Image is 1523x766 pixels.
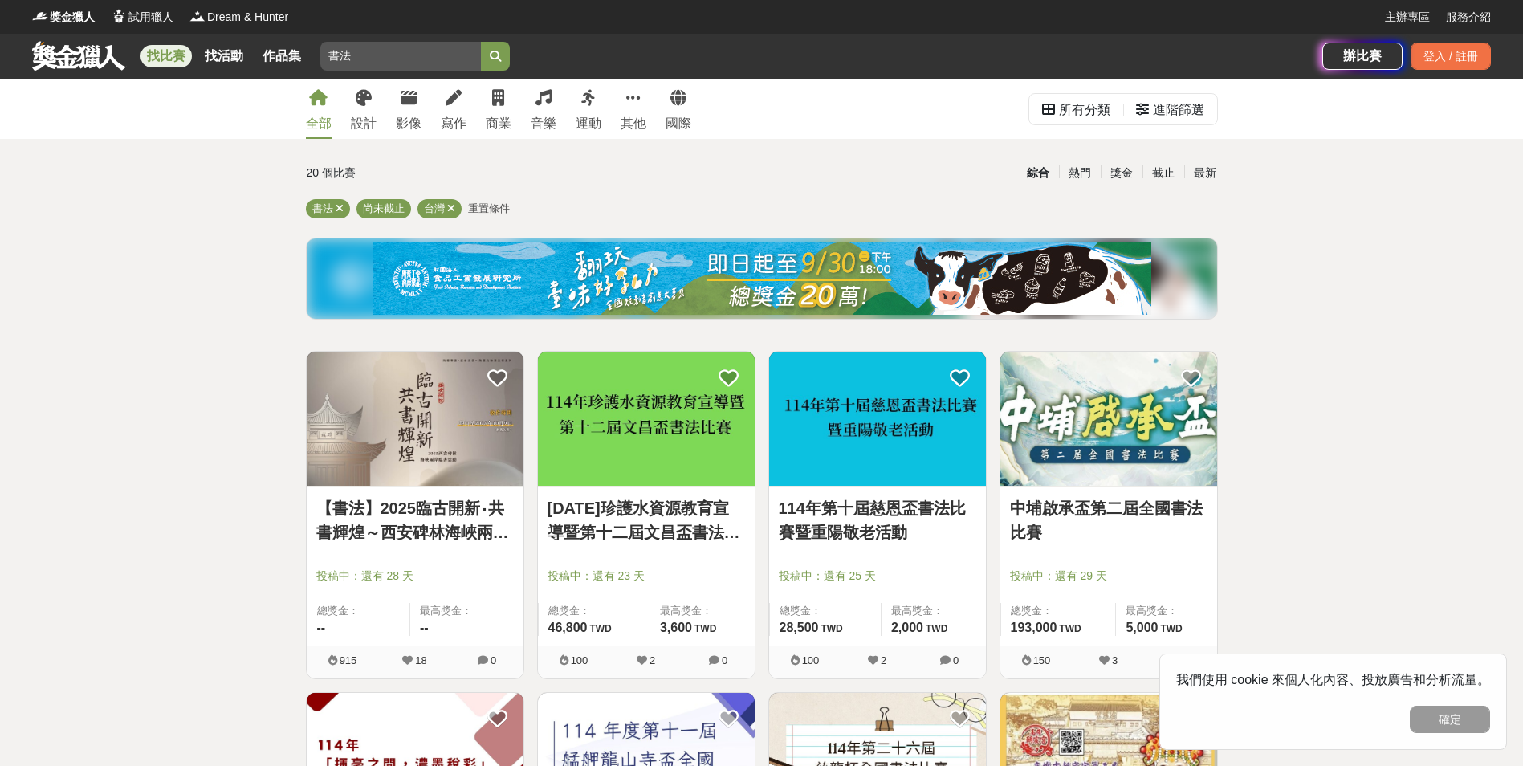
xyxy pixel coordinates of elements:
div: 商業 [486,114,511,133]
span: 總獎金： [1011,603,1106,619]
span: 2 [650,654,655,666]
img: Logo [32,8,48,24]
a: 找活動 [198,45,250,67]
span: 28,500 [780,621,819,634]
div: 獎金 [1101,159,1142,187]
span: Dream & Hunter [207,9,288,26]
a: 運動 [576,79,601,139]
a: 影像 [396,79,421,139]
a: 辦比賽 [1322,43,1403,70]
span: TWD [694,623,716,634]
span: 2,000 [891,621,923,634]
span: 投稿中：還有 23 天 [548,568,745,585]
span: 3,600 [660,621,692,634]
span: 最高獎金： [891,603,976,619]
div: 國際 [666,114,691,133]
a: Cover Image [769,352,986,487]
span: 3 [1112,654,1118,666]
a: 服務介紹 [1446,9,1491,26]
a: Cover Image [307,352,523,487]
span: 100 [571,654,588,666]
span: 193,000 [1011,621,1057,634]
span: TWD [821,623,842,634]
img: Cover Image [538,352,755,486]
div: 進階篩選 [1153,94,1204,126]
span: 尚未截止 [363,202,405,214]
span: 最高獎金： [420,603,514,619]
a: 其他 [621,79,646,139]
span: 書法 [312,202,333,214]
span: 46,800 [548,621,588,634]
a: Logo試用獵人 [111,9,173,26]
a: 音樂 [531,79,556,139]
a: Logo獎金獵人 [32,9,95,26]
span: -- [317,621,326,634]
div: 設計 [351,114,377,133]
div: 20 個比賽 [307,159,609,187]
span: TWD [589,623,611,634]
div: 寫作 [441,114,466,133]
div: 最新 [1184,159,1226,187]
a: LogoDream & Hunter [189,9,288,26]
span: 18 [415,654,426,666]
span: 2 [881,654,886,666]
span: 總獎金： [548,603,640,619]
div: 運動 [576,114,601,133]
a: 【書法】2025臨古開新‧共書輝煌～西安碑林海峽兩岸臨書徵件活動 [316,496,514,544]
a: 114年第十屆慈恩盃書法比賽暨重陽敬老活動 [779,496,976,544]
span: 0 [491,654,496,666]
a: Cover Image [538,352,755,487]
span: 重置條件 [468,202,510,214]
span: 915 [340,654,357,666]
span: 投稿中：還有 25 天 [779,568,976,585]
span: 投稿中：還有 28 天 [316,568,514,585]
span: 台灣 [424,202,445,214]
a: 找比賽 [140,45,192,67]
div: 音樂 [531,114,556,133]
span: 0 [953,654,959,666]
div: 其他 [621,114,646,133]
span: TWD [926,623,947,634]
a: 國際 [666,79,691,139]
div: 全部 [306,114,332,133]
img: Cover Image [1000,352,1217,486]
span: 總獎金： [317,603,401,619]
a: 寫作 [441,79,466,139]
span: 100 [802,654,820,666]
a: 中埔啟承盃第二屆全國書法比賽 [1010,496,1207,544]
span: 150 [1033,654,1051,666]
img: Logo [111,8,127,24]
img: ea6d37ea-8c75-4c97-b408-685919e50f13.jpg [373,242,1151,315]
div: 綜合 [1017,159,1059,187]
span: 最高獎金： [660,603,745,619]
span: TWD [1160,623,1182,634]
input: 2025「洗手新日常：全民 ALL IN」洗手歌全台徵選 [320,42,481,71]
div: 截止 [1142,159,1184,187]
span: 最高獎金： [1126,603,1207,619]
div: 影像 [396,114,421,133]
a: Cover Image [1000,352,1217,487]
img: Cover Image [769,352,986,486]
span: 總獎金： [780,603,871,619]
span: 試用獵人 [128,9,173,26]
img: Logo [189,8,206,24]
a: [DATE]珍護水資源教育宣導暨第十二屆文昌盃書法比賽 [548,496,745,544]
a: 作品集 [256,45,307,67]
span: 我們使用 cookie 來個人化內容、投放廣告和分析流量。 [1176,673,1490,687]
span: 0 [722,654,727,666]
a: 設計 [351,79,377,139]
a: 商業 [486,79,511,139]
a: 全部 [306,79,332,139]
div: 登入 / 註冊 [1411,43,1491,70]
span: 5,000 [1126,621,1158,634]
button: 確定 [1410,706,1490,733]
span: -- [420,621,429,634]
div: 熱門 [1059,159,1101,187]
span: 獎金獵人 [50,9,95,26]
span: 投稿中：還有 29 天 [1010,568,1207,585]
span: TWD [1059,623,1081,634]
img: Cover Image [307,352,523,486]
div: 所有分類 [1059,94,1110,126]
a: 主辦專區 [1385,9,1430,26]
